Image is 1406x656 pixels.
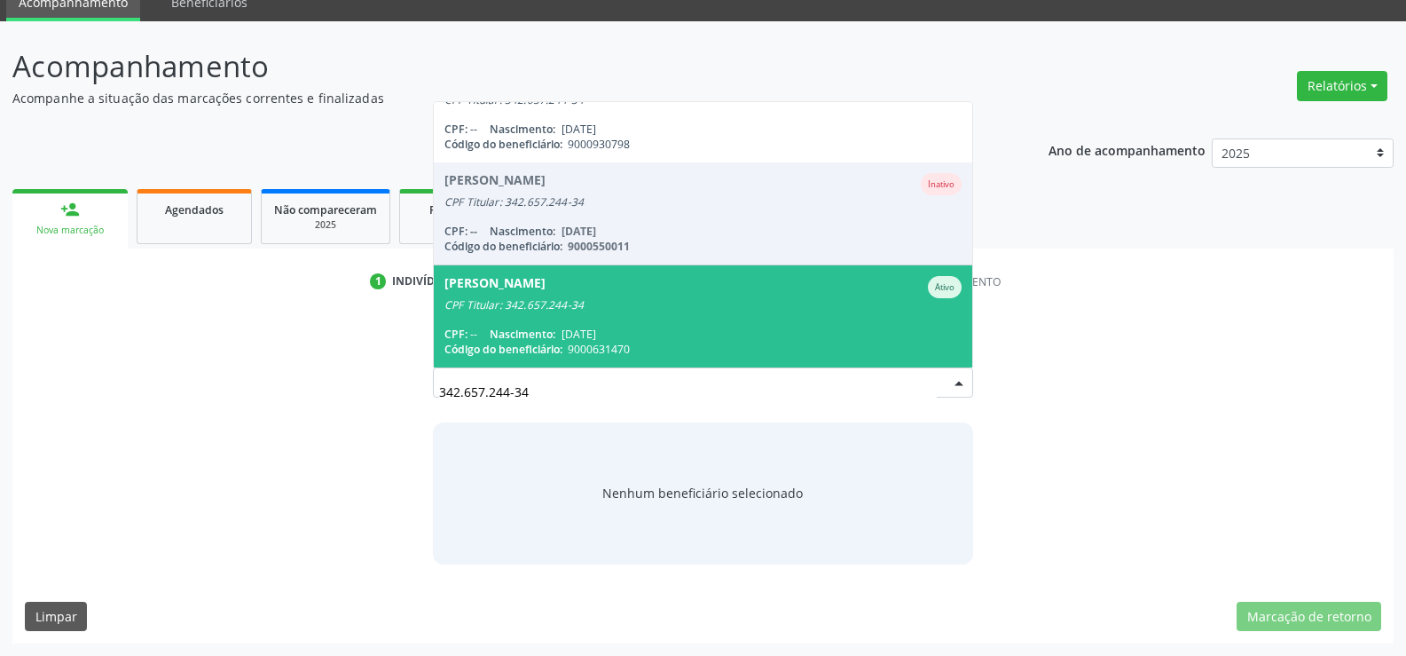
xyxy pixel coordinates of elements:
button: Limpar [25,602,87,632]
span: Agendados [165,202,224,217]
p: Acompanhe a situação das marcações correntes e finalizadas [12,89,979,107]
input: Busque por nome, código ou CPF [439,374,937,409]
div: 2025 [274,218,377,232]
div: Indivíduo [392,273,452,289]
span: CPF: [444,122,467,137]
div: -- [444,122,962,137]
span: CPF: [444,327,467,342]
button: Marcação de retorno [1237,602,1381,632]
span: [DATE] [562,327,596,342]
div: person_add [60,200,80,219]
span: Nenhum beneficiário selecionado [602,484,803,502]
p: Ano de acompanhamento [1049,138,1206,161]
p: Acompanhamento [12,44,979,89]
div: CPF Titular: 342.657.244-34 [444,298,962,312]
div: -- [444,327,962,342]
div: [PERSON_NAME] [444,276,546,298]
span: Código do beneficiário: [444,137,562,152]
span: Não compareceram [274,202,377,217]
small: Ativo [935,281,954,293]
span: Resolvidos [429,202,484,217]
div: Nova marcação [25,224,115,237]
div: 2025 [412,218,501,232]
span: 9000631470 [568,342,630,357]
span: Nascimento: [490,122,555,137]
span: 9000930798 [568,137,630,152]
span: [DATE] [562,122,596,137]
span: Código do beneficiário: [444,342,562,357]
span: Nascimento: [490,327,555,342]
button: Relatórios [1297,71,1387,101]
div: 1 [370,273,386,289]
